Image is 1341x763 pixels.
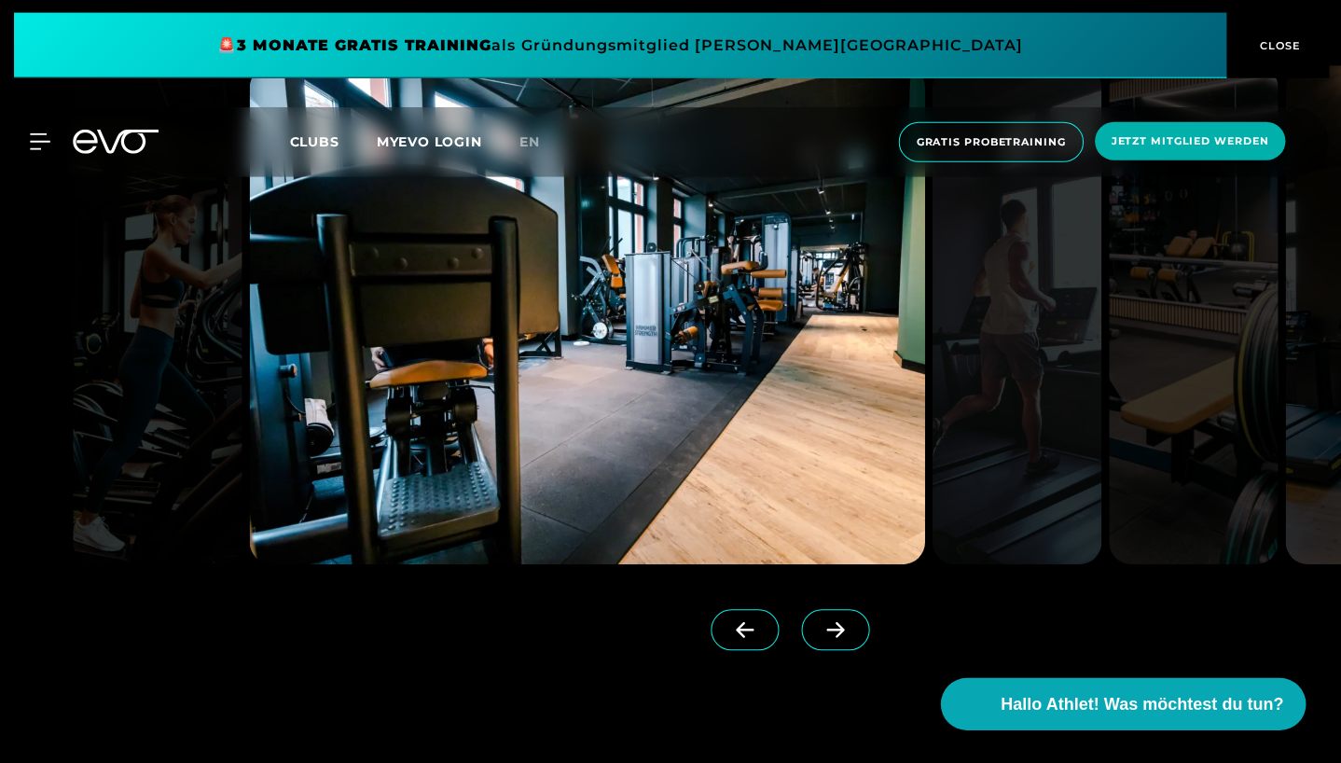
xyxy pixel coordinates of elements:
[1107,67,1276,565] img: evofitness
[249,67,923,565] img: evofitness
[939,678,1304,730] button: Hallo Athlet! Was möchtest du tun?
[999,692,1281,717] span: Hallo Athlet! Was möchtest du tun?
[73,67,242,565] img: evofitness
[518,134,539,151] span: en
[289,133,376,151] a: Clubs
[376,134,481,151] a: MYEVO LOGIN
[931,67,1099,565] img: evofitness
[1224,14,1327,79] button: CLOSE
[1087,123,1289,163] a: Jetzt Mitglied werden
[289,134,339,151] span: Clubs
[1110,134,1266,150] span: Jetzt Mitglied werden
[1253,38,1299,55] span: CLOSE
[915,135,1064,151] span: Gratis Probetraining
[892,123,1087,163] a: Gratis Probetraining
[518,132,561,154] a: en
